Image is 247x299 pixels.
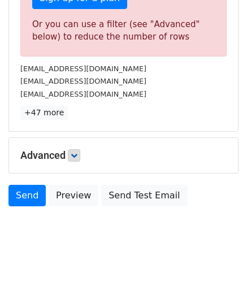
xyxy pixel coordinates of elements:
h5: Advanced [20,149,227,162]
a: +47 more [20,106,68,120]
a: Send [8,185,46,206]
a: Send Test Email [101,185,187,206]
iframe: Chat Widget [190,245,247,299]
small: [EMAIL_ADDRESS][DOMAIN_NAME] [20,64,146,73]
small: [EMAIL_ADDRESS][DOMAIN_NAME] [20,77,146,85]
div: Or you can use a filter (see "Advanced" below) to reduce the number of rows [32,18,215,44]
small: [EMAIL_ADDRESS][DOMAIN_NAME] [20,90,146,98]
a: Preview [49,185,98,206]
